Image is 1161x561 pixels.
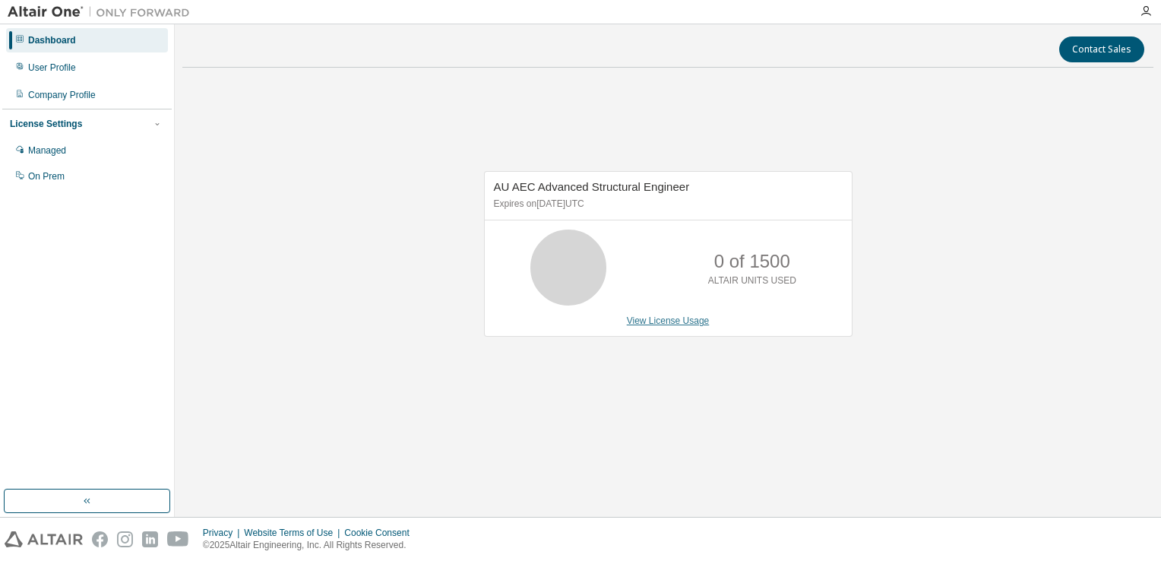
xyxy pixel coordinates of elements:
[167,531,189,547] img: youtube.svg
[627,315,710,326] a: View License Usage
[28,62,76,74] div: User Profile
[117,531,133,547] img: instagram.svg
[28,170,65,182] div: On Prem
[203,539,419,552] p: © 2025 Altair Engineering, Inc. All Rights Reserved.
[8,5,198,20] img: Altair One
[494,180,690,193] span: AU AEC Advanced Structural Engineer
[92,531,108,547] img: facebook.svg
[494,198,839,211] p: Expires on [DATE] UTC
[28,89,96,101] div: Company Profile
[708,274,796,287] p: ALTAIR UNITS USED
[1059,36,1144,62] button: Contact Sales
[5,531,83,547] img: altair_logo.svg
[10,118,82,130] div: License Settings
[28,34,76,46] div: Dashboard
[344,527,418,539] div: Cookie Consent
[203,527,244,539] div: Privacy
[142,531,158,547] img: linkedin.svg
[28,144,66,157] div: Managed
[244,527,344,539] div: Website Terms of Use
[714,249,790,274] p: 0 of 1500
